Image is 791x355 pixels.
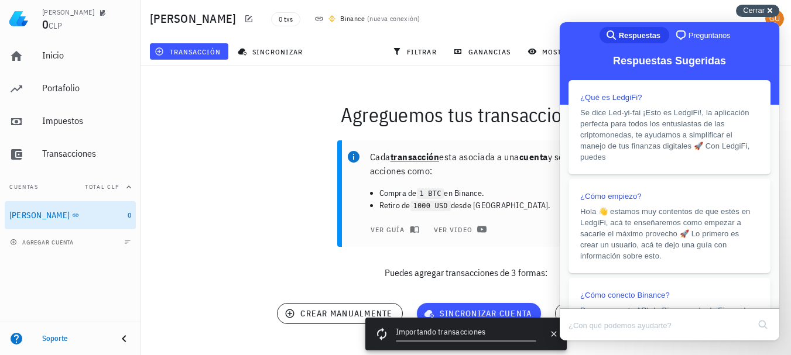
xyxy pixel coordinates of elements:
[391,151,440,163] b: transacción
[417,303,542,324] button: sincronizar cuenta
[388,43,444,60] button: filtrar
[12,239,74,246] span: agregar cuenta
[5,42,136,70] a: Inicio
[367,13,420,25] span: ( )
[379,187,585,199] li: Compra de en Binance.
[433,225,484,234] span: ver video
[5,201,136,229] a: [PERSON_NAME] 0
[410,201,451,212] code: 1000 USD
[157,47,221,56] span: transacción
[42,148,131,159] div: Transacciones
[328,15,335,22] img: 270.png
[9,256,211,350] a: ¿Cómo conecto Binance?Para agregar tu API de Binance a LedgiFi y poder sincronizar tus transaccio...
[426,308,532,319] span: sincronizar cuenta
[287,308,392,319] span: crear manualmente
[340,13,365,25] div: Binance
[85,183,119,191] span: Total CLP
[519,151,548,163] b: cuenta
[426,221,492,237] a: ver video
[42,82,131,94] div: Portafolio
[736,5,779,17] button: Cerrar
[150,9,241,28] h1: [PERSON_NAME]
[456,47,511,56] span: ganancias
[743,6,765,15] span: Cerrar
[379,199,585,212] li: Retiro de desde [GEOGRAPHIC_DATA].
[49,20,62,31] span: CLP
[42,115,131,126] div: Impuestos
[233,43,310,60] button: sincronizar
[277,303,402,324] button: crear manualmente
[7,236,79,248] button: agregar cuenta
[396,326,536,340] div: Importando transacciones
[5,75,136,103] a: Portafolio
[20,268,110,277] span: ¿Cómo conecto Binance?
[42,16,49,32] span: 0
[417,188,444,199] code: 1 BTC
[560,22,779,340] iframe: Help Scout Beacon - Live Chat, Contact Form, and Knowledge Base
[42,50,131,61] div: Inicio
[5,140,136,168] a: Transacciones
[5,108,136,136] a: Impuestos
[240,47,303,56] span: sincronizar
[555,303,654,324] button: subir archivo
[369,14,417,23] span: nueva conexión
[141,266,791,280] p: Puedes agregar transacciones de 3 formas:
[530,47,576,56] span: mostrar
[523,43,583,60] button: mostrar
[5,173,136,201] button: CuentasTotal CLP
[9,211,70,220] div: [PERSON_NAME]
[128,211,131,219] span: 0
[370,225,417,234] span: ver guía
[395,47,437,56] span: filtrar
[279,13,293,26] span: 0 txs
[150,43,228,60] button: transacción
[765,9,784,28] div: avatar
[370,150,585,178] p: Cada esta asociada a una y son acciones como:
[9,9,28,28] img: LedgiFi
[448,43,518,60] button: ganancias
[42,8,94,17] div: [PERSON_NAME]
[42,334,108,343] div: Soporte
[363,221,424,237] button: ver guía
